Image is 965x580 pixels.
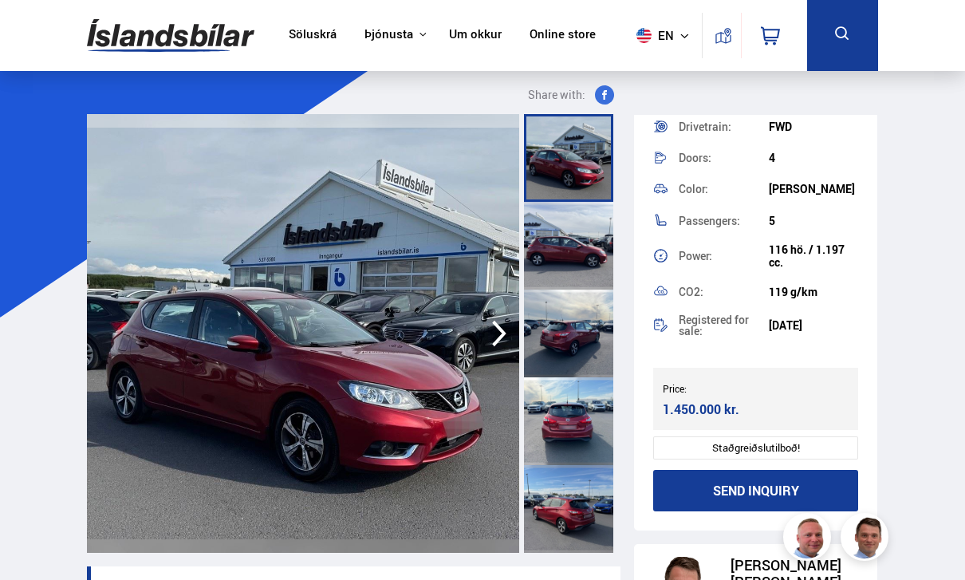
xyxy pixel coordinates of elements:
a: Um okkur [449,27,502,44]
div: 5 [769,215,859,227]
div: Color: [679,183,769,195]
div: Passengers: [679,215,769,227]
div: Doors: [679,152,769,164]
button: en [630,12,702,59]
div: [PERSON_NAME] [769,183,859,195]
span: en [630,28,670,43]
div: Registered for sale: [679,314,769,337]
img: 3487416.jpeg [87,114,519,553]
div: Staðgreiðslutilboð! [653,436,859,460]
button: Opna LiveChat spjallviðmót [13,6,61,54]
a: Online store [530,27,596,44]
a: Söluskrá [289,27,337,44]
div: 119 g/km [769,286,859,298]
button: Send inquiry [653,470,859,511]
div: 1.450.000 kr. [663,399,750,420]
div: Drivetrain: [679,121,769,132]
div: 116 hö. / 1.197 cc. [769,243,859,269]
img: G0Ugv5HjCgRt.svg [87,10,254,61]
div: Price: [663,383,756,394]
button: Þjónusta [364,27,413,42]
div: [DATE] [769,319,859,332]
div: 4 [769,152,859,164]
img: FbJEzSuNWCJXmdc-.webp [843,515,891,563]
div: Power: [679,251,769,262]
span: Share with: [528,85,585,105]
img: svg+xml;base64,PHN2ZyB4bWxucz0iaHR0cDovL3d3dy53My5vcmcvMjAwMC9zdmciIHdpZHRoPSI1MTIiIGhlaWdodD0iNT... [636,28,652,43]
img: siFngHWaQ9KaOqBr.png [786,515,833,563]
button: Share with: [512,85,620,105]
div: FWD [769,120,859,133]
div: CO2: [679,286,769,298]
